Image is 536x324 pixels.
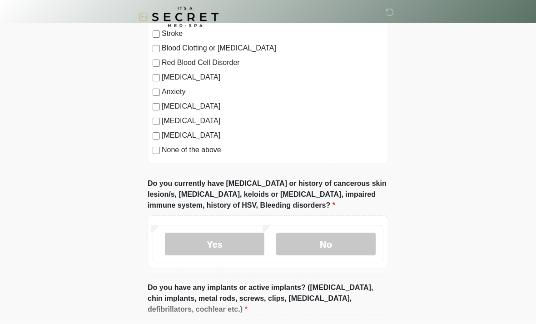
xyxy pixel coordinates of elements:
label: Do you have any implants or active implants? ([MEDICAL_DATA], chin implants, metal rods, screws, ... [148,283,388,315]
label: Yes [165,233,264,256]
label: [MEDICAL_DATA] [162,130,383,141]
img: It's A Secret Med Spa Logo [139,7,218,27]
input: Red Blood Cell Disorder [153,60,160,67]
input: [MEDICAL_DATA] [153,133,160,140]
input: Anxiety [153,89,160,96]
input: [MEDICAL_DATA] [153,104,160,111]
label: Anxiety [162,87,383,98]
input: Blood Clotting or [MEDICAL_DATA] [153,45,160,53]
label: [MEDICAL_DATA] [162,72,383,83]
label: None of the above [162,145,383,156]
label: Red Blood Cell Disorder [162,58,383,69]
label: [MEDICAL_DATA] [162,101,383,112]
label: [MEDICAL_DATA] [162,116,383,127]
input: Stroke [153,31,160,38]
input: [MEDICAL_DATA] [153,118,160,125]
label: Stroke [162,29,383,40]
label: No [276,233,376,256]
label: Do you currently have [MEDICAL_DATA] or history of cancerous skin lesion/s, [MEDICAL_DATA], keloi... [148,179,388,211]
input: [MEDICAL_DATA] [153,75,160,82]
label: Blood Clotting or [MEDICAL_DATA] [162,43,383,54]
input: None of the above [153,147,160,155]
